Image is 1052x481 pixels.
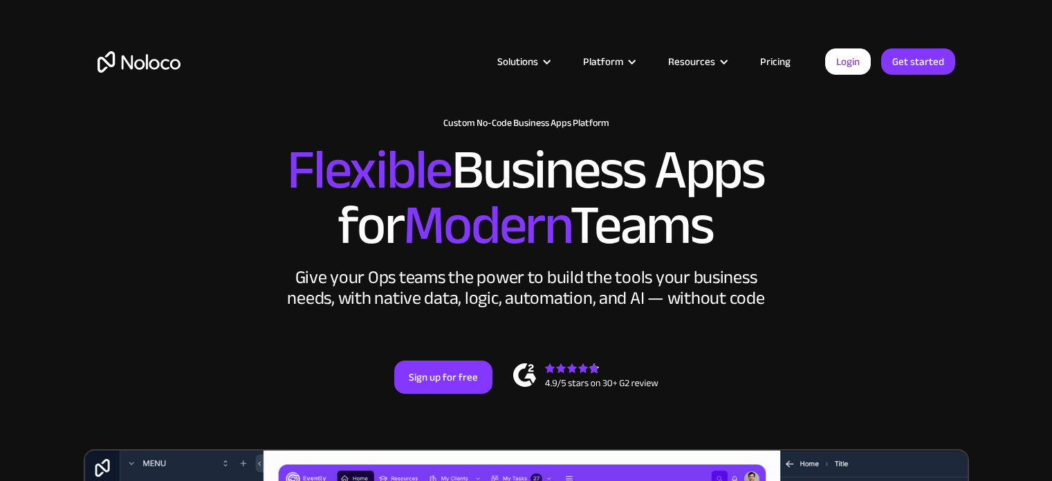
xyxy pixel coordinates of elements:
div: Platform [566,53,651,71]
div: Solutions [497,53,538,71]
a: Login [825,48,871,75]
a: Sign up for free [394,361,492,394]
span: Flexible [287,118,452,221]
div: Resources [668,53,715,71]
span: Modern [403,174,570,277]
div: Solutions [480,53,566,71]
h2: Business Apps for Teams [98,143,955,253]
a: home [98,51,181,73]
div: Platform [583,53,623,71]
a: Get started [881,48,955,75]
a: Pricing [743,53,808,71]
div: Give your Ops teams the power to build the tools your business needs, with native data, logic, au... [284,267,768,309]
div: Resources [651,53,743,71]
